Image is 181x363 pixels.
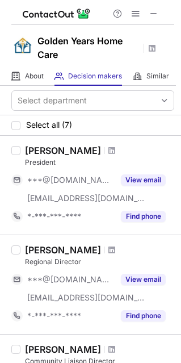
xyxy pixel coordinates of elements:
[121,274,166,285] button: Reveal Button
[25,257,174,267] div: Regional Director
[27,175,114,185] span: ***@[DOMAIN_NAME]
[121,310,166,322] button: Reveal Button
[25,244,101,256] div: [PERSON_NAME]
[11,35,34,57] img: e26d52ef6c3fc509f711288845cf1275
[27,293,145,303] span: [EMAIL_ADDRESS][DOMAIN_NAME]
[25,145,101,156] div: [PERSON_NAME]
[68,72,122,81] span: Decision makers
[37,34,140,61] h1: Golden Years Home Care
[121,211,166,222] button: Reveal Button
[146,72,169,81] span: Similar
[25,157,174,168] div: President
[27,193,145,203] span: [EMAIL_ADDRESS][DOMAIN_NAME]
[27,274,114,285] span: ***@[DOMAIN_NAME]
[23,7,91,20] img: ContactOut v5.3.10
[26,120,72,130] span: Select all (7)
[121,174,166,186] button: Reveal Button
[18,95,87,106] div: Select department
[25,344,101,355] div: [PERSON_NAME]
[25,72,44,81] span: About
